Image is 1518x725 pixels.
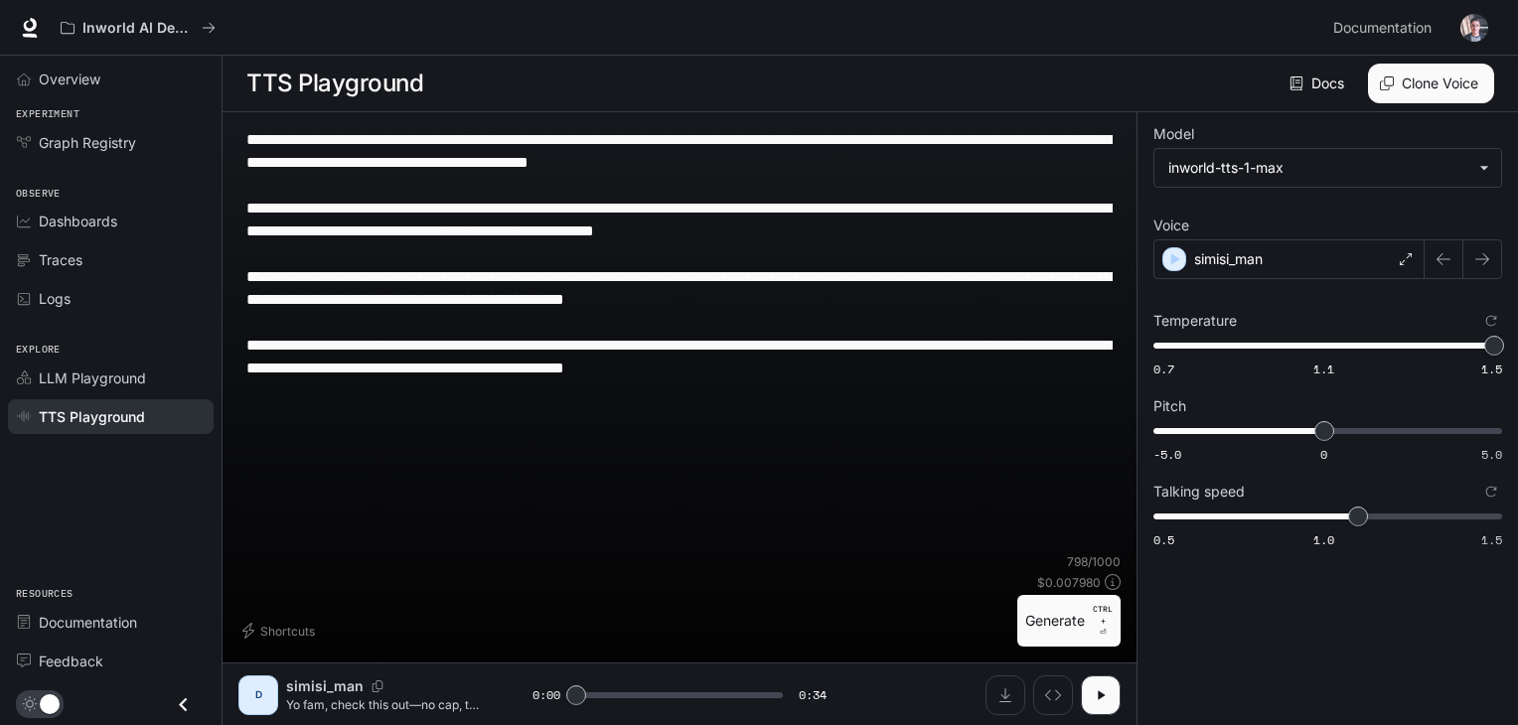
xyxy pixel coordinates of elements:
[1313,531,1334,548] span: 1.0
[8,644,214,678] a: Feedback
[1153,314,1237,328] p: Temperature
[1153,127,1194,141] p: Model
[986,675,1025,715] button: Download audio
[39,651,103,671] span: Feedback
[532,685,560,705] span: 0:00
[39,406,145,427] span: TTS Playground
[1153,361,1174,377] span: 0.7
[8,242,214,277] a: Traces
[1481,361,1502,377] span: 1.5
[1067,553,1121,570] p: 798 / 1000
[161,684,206,725] button: Close drawer
[246,64,423,103] h1: TTS Playground
[1153,399,1186,413] p: Pitch
[1481,531,1502,548] span: 1.5
[1325,8,1446,48] a: Documentation
[286,676,364,696] p: simisi_man
[39,367,146,388] span: LLM Playground
[8,361,214,395] a: LLM Playground
[8,204,214,238] a: Dashboards
[242,679,274,711] div: D
[1154,149,1501,187] div: inworld-tts-1-max
[1153,446,1181,463] span: -5.0
[8,605,214,640] a: Documentation
[1480,481,1502,503] button: Reset to default
[8,125,214,160] a: Graph Registry
[40,692,60,714] span: Dark mode toggle
[1313,361,1334,377] span: 1.1
[39,612,137,633] span: Documentation
[1093,603,1113,627] p: CTRL +
[1033,675,1073,715] button: Inspect
[39,211,117,231] span: Dashboards
[286,696,485,713] p: Yo fam, check this out—no cap, this thing’s a game-changer. Need juice? Boom: Phone full in 30. S...
[8,62,214,96] a: Overview
[39,249,82,270] span: Traces
[1153,485,1245,499] p: Talking speed
[1093,603,1113,639] p: ⏎
[1320,446,1327,463] span: 0
[1017,595,1121,647] button: GenerateCTRL +⏎
[364,680,391,692] button: Copy Voice ID
[1168,158,1469,178] div: inworld-tts-1-max
[1460,14,1488,42] img: User avatar
[1286,64,1352,103] a: Docs
[1480,310,1502,332] button: Reset to default
[39,288,71,309] span: Logs
[799,685,827,705] span: 0:34
[1037,574,1101,591] p: $ 0.007980
[1194,249,1263,269] p: simisi_man
[82,20,194,37] p: Inworld AI Demos
[1481,446,1502,463] span: 5.0
[1454,8,1494,48] button: User avatar
[39,132,136,153] span: Graph Registry
[52,8,225,48] button: All workspaces
[1333,16,1432,41] span: Documentation
[1153,218,1189,232] p: Voice
[238,615,323,647] button: Shortcuts
[39,69,100,89] span: Overview
[8,281,214,316] a: Logs
[8,399,214,434] a: TTS Playground
[1153,531,1174,548] span: 0.5
[1368,64,1494,103] button: Clone Voice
